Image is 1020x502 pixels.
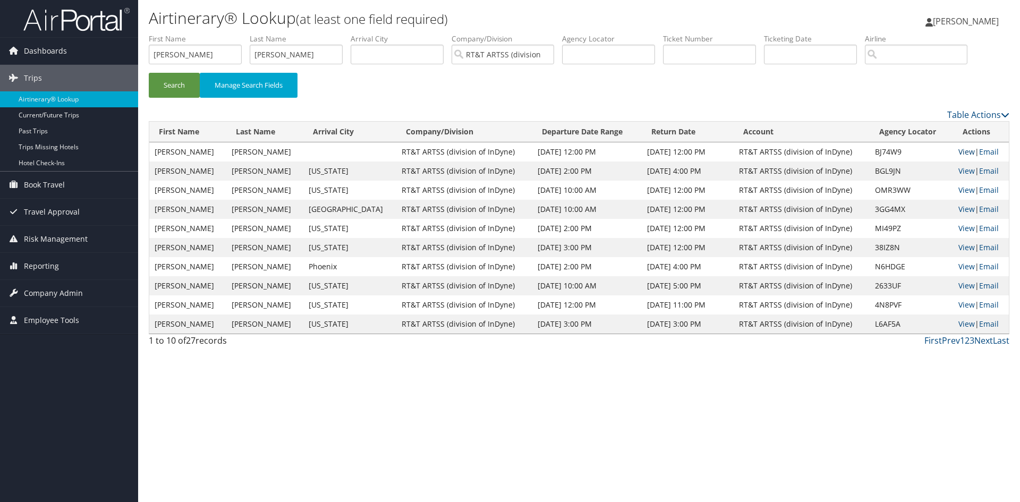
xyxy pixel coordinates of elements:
span: 27 [186,335,195,346]
label: Agency Locator [562,33,663,44]
a: View [958,166,975,176]
a: 2 [965,335,970,346]
span: Travel Approval [24,199,80,225]
td: RT&T ARTSS (division of InDyne) [396,219,532,238]
label: Ticket Number [663,33,764,44]
td: RT&T ARTSS (division of InDyne) [734,200,870,219]
a: Email [979,261,999,271]
td: [DATE] 5:00 PM [642,276,734,295]
a: Email [979,223,999,233]
td: [DATE] 12:00 PM [532,142,642,161]
span: Book Travel [24,172,65,198]
a: Prev [942,335,960,346]
td: RT&T ARTSS (division of InDyne) [734,314,870,334]
a: 3 [970,335,974,346]
a: Email [979,242,999,252]
td: RT&T ARTSS (division of InDyne) [396,257,532,276]
td: [US_STATE] [303,181,397,200]
td: [GEOGRAPHIC_DATA] [303,200,397,219]
td: [PERSON_NAME] [226,257,303,276]
a: View [958,185,975,195]
td: [DATE] 10:00 AM [532,181,642,200]
td: [PERSON_NAME] [149,142,226,161]
td: [PERSON_NAME] [226,200,303,219]
td: [DATE] 3:00 PM [532,238,642,257]
th: Account: activate to sort column ascending [734,122,870,142]
td: RT&T ARTSS (division of InDyne) [734,295,870,314]
td: [PERSON_NAME] [149,161,226,181]
td: RT&T ARTSS (division of InDyne) [396,200,532,219]
label: First Name [149,33,250,44]
td: | [953,181,1009,200]
td: [DATE] 12:00 PM [642,238,734,257]
td: | [953,295,1009,314]
td: [DATE] 3:00 PM [642,314,734,334]
td: 3GG4MX [870,200,953,219]
img: airportal-logo.png [23,7,130,32]
td: [PERSON_NAME] [226,295,303,314]
td: | [953,257,1009,276]
td: RT&T ARTSS (division of InDyne) [734,257,870,276]
td: Phoenix [303,257,397,276]
td: BJ74W9 [870,142,953,161]
a: View [958,280,975,291]
a: Email [979,204,999,214]
td: [DATE] 12:00 PM [642,219,734,238]
td: RT&T ARTSS (division of InDyne) [396,142,532,161]
td: [US_STATE] [303,219,397,238]
a: View [958,223,975,233]
td: | [953,219,1009,238]
td: [PERSON_NAME] [149,295,226,314]
span: Company Admin [24,280,83,307]
td: [US_STATE] [303,276,397,295]
td: [DATE] 2:00 PM [532,161,642,181]
a: 1 [960,335,965,346]
td: RT&T ARTSS (division of InDyne) [734,276,870,295]
td: [DATE] 4:00 PM [642,161,734,181]
td: [DATE] 2:00 PM [532,219,642,238]
td: [PERSON_NAME] [149,181,226,200]
a: View [958,261,975,271]
td: | [953,200,1009,219]
td: [PERSON_NAME] [226,238,303,257]
small: (at least one field required) [296,10,448,28]
td: [DATE] 12:00 PM [532,295,642,314]
td: RT&T ARTSS (division of InDyne) [396,276,532,295]
td: [DATE] 3:00 PM [532,314,642,334]
a: Email [979,185,999,195]
td: | [953,276,1009,295]
div: 1 to 10 of records [149,334,352,352]
a: Email [979,280,999,291]
span: Dashboards [24,38,67,64]
td: [DATE] 12:00 PM [642,181,734,200]
td: RT&T ARTSS (division of InDyne) [396,161,532,181]
td: [DATE] 4:00 PM [642,257,734,276]
td: N6HDGE [870,257,953,276]
td: [DATE] 10:00 AM [532,200,642,219]
a: View [958,204,975,214]
a: Last [993,335,1009,346]
th: Actions [953,122,1009,142]
h1: Airtinerary® Lookup [149,7,722,29]
td: BGL9JN [870,161,953,181]
td: [DATE] 10:00 AM [532,276,642,295]
td: RT&T ARTSS (division of InDyne) [734,181,870,200]
a: Email [979,300,999,310]
button: Search [149,73,200,98]
td: RT&T ARTSS (division of InDyne) [734,142,870,161]
td: [PERSON_NAME] [226,161,303,181]
a: View [958,147,975,157]
td: RT&T ARTSS (division of InDyne) [734,238,870,257]
td: [US_STATE] [303,161,397,181]
td: [PERSON_NAME] [149,276,226,295]
label: Arrival City [351,33,452,44]
th: First Name: activate to sort column ascending [149,122,226,142]
td: [PERSON_NAME] [149,219,226,238]
span: Trips [24,65,42,91]
td: [PERSON_NAME] [226,181,303,200]
span: Employee Tools [24,307,79,334]
td: [PERSON_NAME] [226,314,303,334]
td: [PERSON_NAME] [226,142,303,161]
td: MI49PZ [870,219,953,238]
td: [DATE] 12:00 PM [642,200,734,219]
